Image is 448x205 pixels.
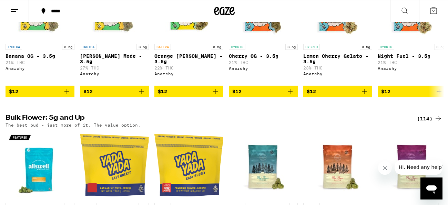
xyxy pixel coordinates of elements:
[229,66,298,71] div: Anarchy
[303,131,372,199] img: Humboldt Farms - Papaya Bomb Mini's - 7g
[378,161,392,175] iframe: Close message
[80,53,149,64] p: [PERSON_NAME] Mode - 3.5g
[6,86,74,97] button: Add to bag
[154,86,223,97] button: Add to bag
[285,44,298,50] p: 3.5g
[229,53,298,59] p: Cherry OG - 3.5g
[378,60,447,65] p: 21% THC
[154,53,223,64] p: Orange [PERSON_NAME] - 3.5g
[229,86,298,97] button: Add to bag
[417,115,442,123] a: (114)
[154,131,223,199] img: Yada Yada - Gush Mints Pre-Ground - 14g
[6,66,74,71] div: Anarchy
[378,86,447,97] button: Add to bag
[420,177,442,199] iframe: Button to launch messaging window
[9,89,18,94] span: $12
[6,60,74,65] p: 21% THC
[6,123,141,127] p: The best bud - just more of it. The value option.
[154,72,223,76] div: Anarchy
[83,89,93,94] span: $12
[80,131,149,199] img: Yada Yada - Glitter Bomb Pre-Ground - 14g
[154,66,223,70] p: 22% THC
[307,89,316,94] span: $12
[6,131,74,199] img: Allswell - Jack's Revenge - 14g
[229,60,298,65] p: 21% THC
[434,44,447,50] p: 3.5g
[229,131,298,199] img: Humboldt Farms - GMOz Minis - 7g
[232,89,242,94] span: $12
[80,44,96,50] p: INDICA
[381,89,390,94] span: $12
[378,66,447,71] div: Anarchy
[154,44,171,50] p: SATIVA
[6,53,74,59] p: Banana OG - 3.5g
[303,53,372,64] p: Lemon Cherry Gelato - 3.5g
[136,44,149,50] p: 3.5g
[303,72,372,76] div: Anarchy
[303,66,372,70] p: 23% THC
[303,44,320,50] p: HYBRID
[6,115,409,123] h2: Bulk Flower: 5g and Up
[378,44,394,50] p: HYBRID
[6,44,22,50] p: INDICA
[395,160,442,175] iframe: Message from company
[62,44,74,50] p: 3.5g
[378,53,447,59] p: Night Fuel - 3.5g
[303,86,372,97] button: Add to bag
[4,5,50,10] span: Hi. Need any help?
[80,86,149,97] button: Add to bag
[80,72,149,76] div: Anarchy
[360,44,372,50] p: 3.5g
[158,89,167,94] span: $12
[211,44,223,50] p: 3.5g
[378,131,447,199] img: Humboldt Farms - Upgrade Minis - 7g
[229,44,245,50] p: HYBRID
[80,66,149,70] p: 27% THC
